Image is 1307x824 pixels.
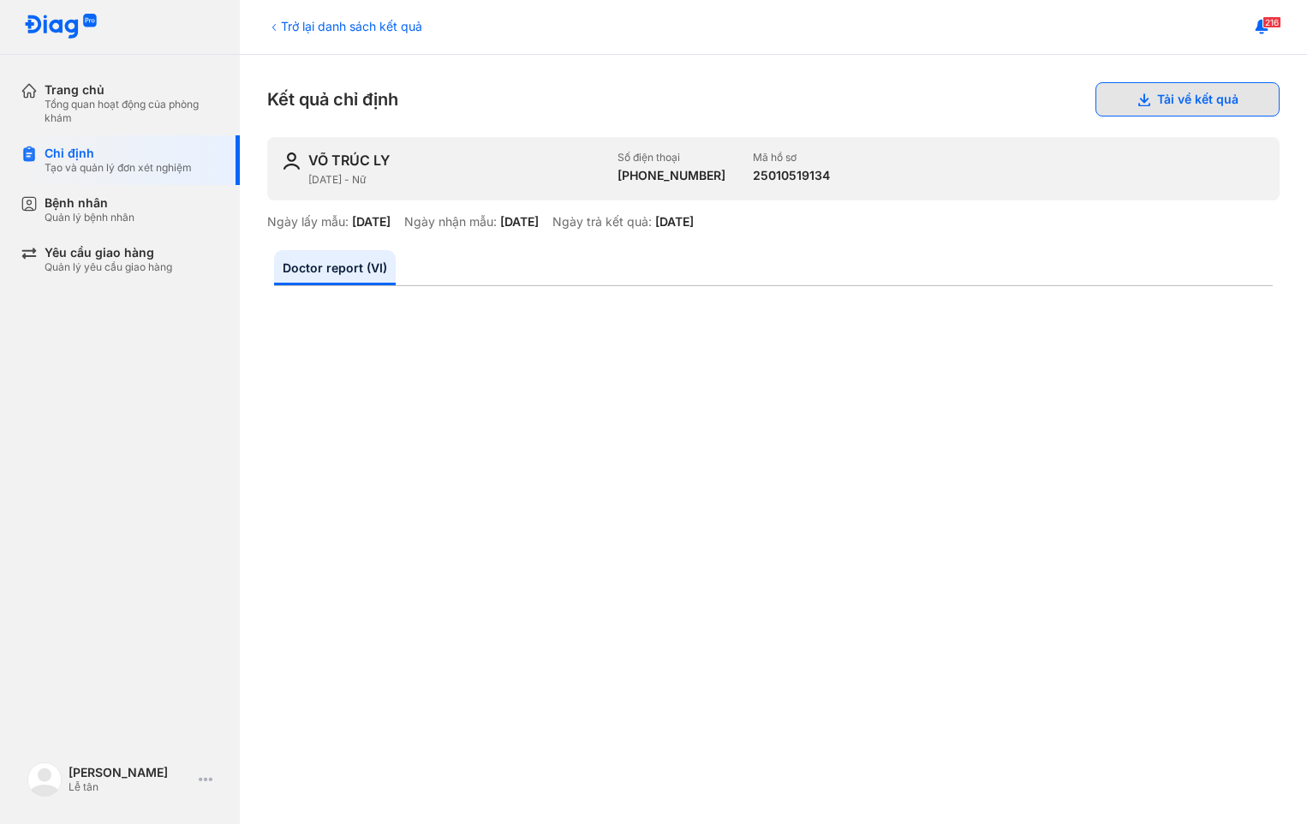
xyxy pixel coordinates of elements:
div: Tổng quan hoạt động của phòng khám [45,98,219,125]
div: Ngày trả kết quả: [552,214,652,230]
img: user-icon [281,151,301,171]
div: Trở lại danh sách kết quả [267,17,422,35]
div: Số điện thoại [618,151,725,164]
div: Ngày lấy mẫu: [267,214,349,230]
span: 216 [1262,16,1281,28]
div: Bệnh nhân [45,195,134,211]
div: Quản lý bệnh nhân [45,211,134,224]
img: logo [24,14,98,40]
div: Quản lý yêu cầu giao hàng [45,260,172,274]
div: Chỉ định [45,146,192,161]
button: Tải về kết quả [1095,82,1280,116]
div: Yêu cầu giao hàng [45,245,172,260]
div: 25010519134 [753,168,830,183]
div: Mã hồ sơ [753,151,830,164]
img: logo [27,762,62,797]
div: Ngày nhận mẫu: [404,214,497,230]
div: [PERSON_NAME] [69,765,192,780]
div: Trang chủ [45,82,219,98]
div: Lễ tân [69,780,192,794]
div: [DATE] [352,214,391,230]
a: Doctor report (VI) [274,250,396,285]
div: VÕ TRÚC LY [308,151,390,170]
div: [PHONE_NUMBER] [618,168,725,183]
div: Kết quả chỉ định [267,82,1280,116]
div: [DATE] - Nữ [308,173,604,187]
div: Tạo và quản lý đơn xét nghiệm [45,161,192,175]
div: [DATE] [655,214,694,230]
div: [DATE] [500,214,539,230]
